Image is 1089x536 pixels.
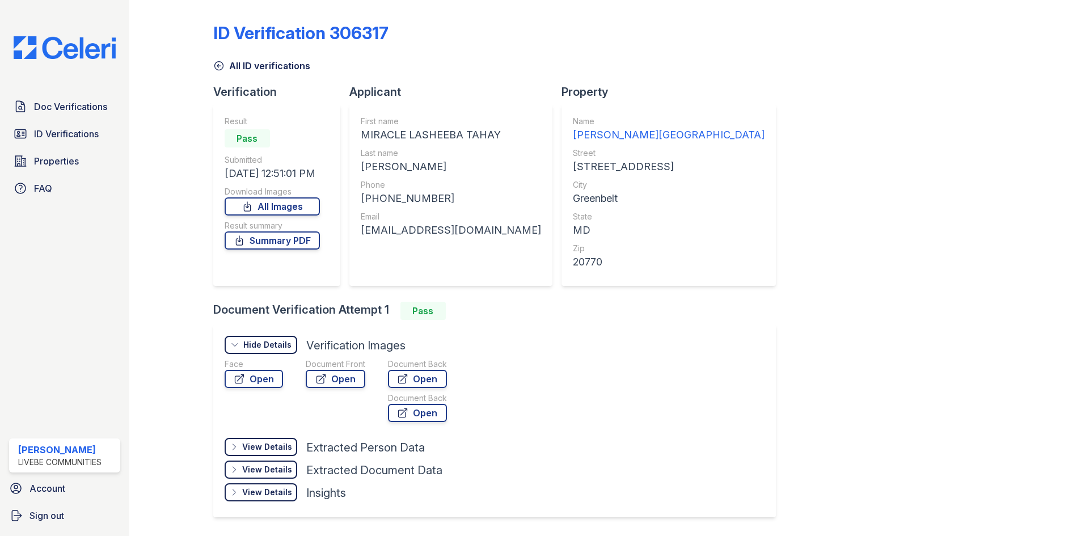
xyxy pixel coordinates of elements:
div: City [573,179,765,191]
div: MD [573,222,765,238]
div: Download Images [225,186,320,197]
a: Properties [9,150,120,172]
div: [DATE] 12:51:01 PM [225,166,320,182]
div: Property [562,84,785,100]
div: State [573,211,765,222]
a: All ID verifications [213,59,310,73]
div: Document Verification Attempt 1 [213,302,785,320]
div: [STREET_ADDRESS] [573,159,765,175]
a: Summary PDF [225,231,320,250]
a: FAQ [9,177,120,200]
div: Submitted [225,154,320,166]
div: View Details [242,464,292,475]
div: ID Verification 306317 [213,23,389,43]
div: Result [225,116,320,127]
a: Doc Verifications [9,95,120,118]
div: Email [361,211,541,222]
div: Street [573,147,765,159]
a: Open [306,370,365,388]
div: Document Back [388,358,447,370]
div: View Details [242,441,292,453]
div: Name [573,116,765,127]
a: All Images [225,197,320,216]
div: LiveBe Communities [18,457,102,468]
span: ID Verifications [34,127,99,141]
span: Sign out [29,509,64,522]
div: Last name [361,147,541,159]
div: Hide Details [243,339,292,351]
div: [PERSON_NAME] [361,159,541,175]
div: Greenbelt [573,191,765,206]
div: Result summary [225,220,320,231]
div: Zip [573,243,765,254]
div: Extracted Person Data [306,440,425,455]
a: Name [PERSON_NAME][GEOGRAPHIC_DATA] [573,116,765,143]
div: Face [225,358,283,370]
div: View Details [242,487,292,498]
a: Sign out [5,504,125,527]
a: Open [225,370,283,388]
span: Properties [34,154,79,168]
img: CE_Logo_Blue-a8612792a0a2168367f1c8372b55b34899dd931a85d93a1a3d3e32e68fde9ad4.png [5,36,125,59]
span: Account [29,482,65,495]
div: Applicant [349,84,562,100]
a: Account [5,477,125,500]
div: Extracted Document Data [306,462,442,478]
iframe: chat widget [1041,491,1078,525]
a: ID Verifications [9,123,120,145]
div: [EMAIL_ADDRESS][DOMAIN_NAME] [361,222,541,238]
a: Open [388,404,447,422]
div: Pass [225,129,270,147]
div: Verification Images [306,337,406,353]
span: Doc Verifications [34,100,107,113]
div: [PHONE_NUMBER] [361,191,541,206]
div: Document Back [388,392,447,404]
div: [PERSON_NAME][GEOGRAPHIC_DATA] [573,127,765,143]
div: First name [361,116,541,127]
a: Open [388,370,447,388]
div: MIRACLE LASHEEBA TAHAY [361,127,541,143]
div: 20770 [573,254,765,270]
span: FAQ [34,182,52,195]
div: Document Front [306,358,365,370]
div: Phone [361,179,541,191]
div: Pass [400,302,446,320]
div: [PERSON_NAME] [18,443,102,457]
div: Insights [306,485,346,501]
div: Verification [213,84,349,100]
